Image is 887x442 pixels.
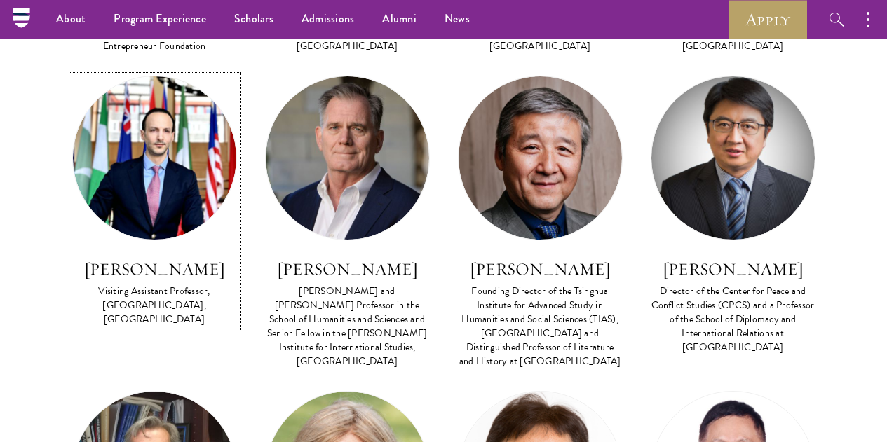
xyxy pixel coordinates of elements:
div: [PERSON_NAME] and [PERSON_NAME] Professor in the School of Humanities and Sciences and Senior Fel... [265,284,430,368]
div: Visiting Assistant Professor, [GEOGRAPHIC_DATA], [GEOGRAPHIC_DATA] [72,284,237,326]
div: Director of the Center for Peace and Conflict Studies (CPCS) and a Professor of the School of Dip... [651,284,815,354]
a: [PERSON_NAME] Founding Director of the Tsinghua Institute for Advanced Study in Humanities and So... [458,76,623,370]
a: [PERSON_NAME] Visiting Assistant Professor, [GEOGRAPHIC_DATA], [GEOGRAPHIC_DATA] [72,76,237,328]
h3: [PERSON_NAME] [265,257,430,281]
h3: [PERSON_NAME] [72,257,237,281]
h3: [PERSON_NAME] [651,257,815,281]
h3: [PERSON_NAME] [458,257,623,281]
div: Founding Director of the Tsinghua Institute for Advanced Study in Humanities and Social Sciences ... [458,284,623,368]
a: [PERSON_NAME] [PERSON_NAME] and [PERSON_NAME] Professor in the School of Humanities and Sciences ... [265,76,430,370]
a: [PERSON_NAME] Director of the Center for Peace and Conflict Studies (CPCS) and a Professor of the... [651,76,815,356]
